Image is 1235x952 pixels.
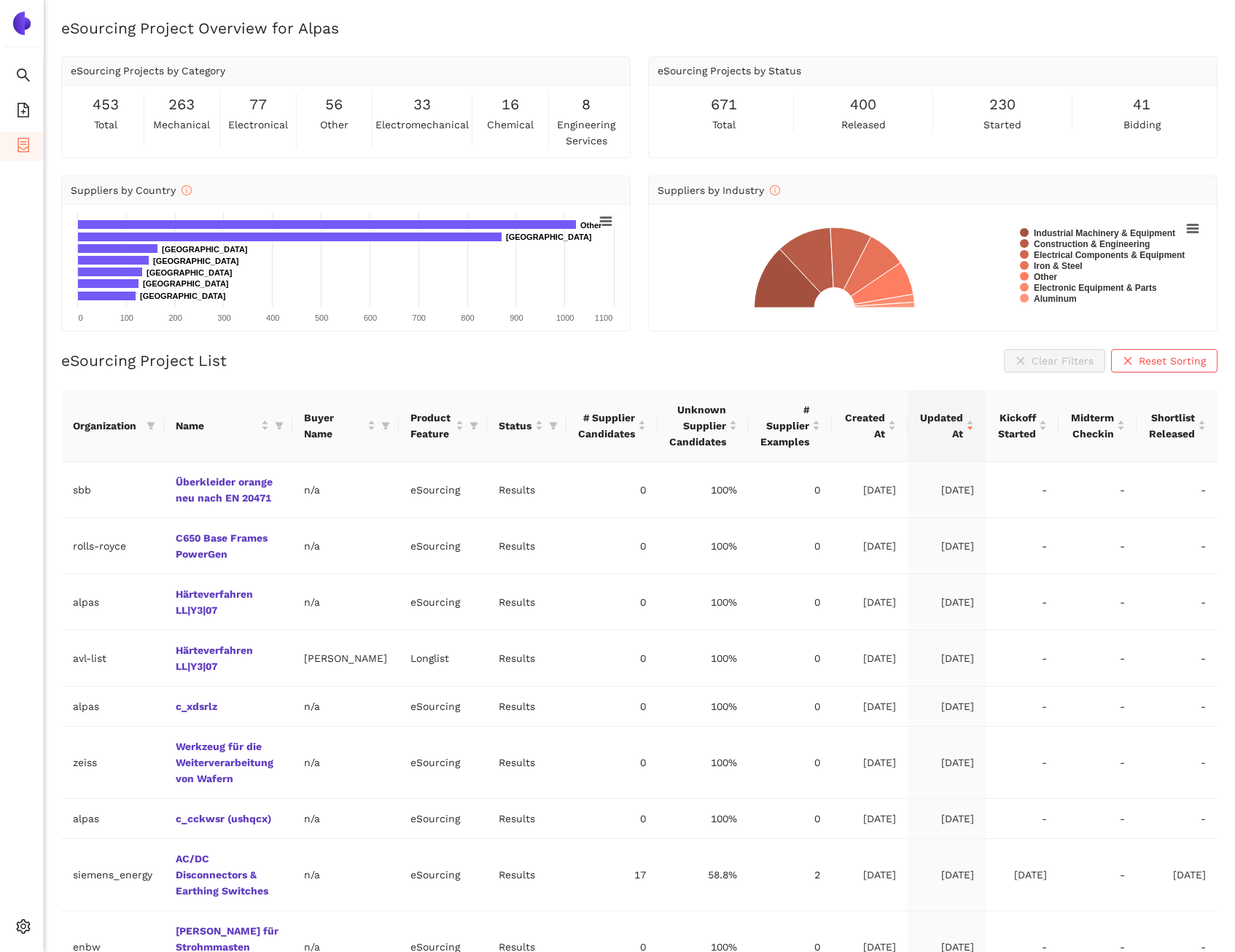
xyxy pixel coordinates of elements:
td: - [1059,518,1137,574]
td: alpas [61,574,164,631]
td: 100% [658,631,749,687]
td: Results [487,631,567,687]
td: 0 [749,687,832,727]
span: total [94,117,117,133]
td: - [986,518,1059,574]
span: search [16,63,31,92]
span: info-circle [770,185,780,195]
td: alpas [61,799,164,839]
td: - [986,574,1059,631]
td: eSourcing [399,518,487,574]
h2: eSourcing Project Overview for Alpas [61,17,1218,39]
td: [DATE] [908,631,986,687]
td: siemens_energy [61,839,164,911]
text: 600 [364,313,377,322]
span: started [983,117,1021,133]
td: [DATE] [832,687,907,727]
text: 500 [315,313,328,322]
td: eSourcing [399,462,487,518]
td: eSourcing [399,574,487,631]
span: eSourcing Projects by Category [71,65,225,77]
text: [GEOGRAPHIC_DATA] [140,292,226,300]
span: 671 [711,93,737,116]
td: [DATE] [908,462,986,518]
td: - [1059,687,1137,727]
th: this column's title is Status,this column is sortable [487,390,567,462]
text: 1100 [595,313,612,322]
td: 58.8% [658,839,749,911]
td: 0 [749,631,832,687]
span: 33 [413,93,431,116]
td: n/a [292,839,399,911]
span: filter [381,421,390,430]
text: 0 [78,313,82,322]
td: 0 [566,799,658,839]
td: avl-list [61,631,164,687]
td: 0 [749,518,832,574]
td: [DATE] [986,839,1059,911]
text: [GEOGRAPHIC_DATA] [143,279,229,288]
td: [DATE] [832,462,907,518]
text: Other [1034,272,1057,282]
td: 0 [566,574,658,631]
td: 100% [658,687,749,727]
th: this column's title is Unknown Supplier Candidates,this column is sortable [658,390,749,462]
span: filter [272,415,287,437]
td: zeiss [61,727,164,799]
td: Longlist [399,631,487,687]
span: other [320,117,348,133]
td: [DATE] [908,839,986,911]
text: 100 [120,313,133,322]
span: Updated At [919,410,963,442]
td: 2 [749,839,832,911]
td: sbb [61,462,164,518]
img: Logo [10,12,34,35]
td: - [1059,799,1137,839]
span: Suppliers by Industry [658,184,780,196]
td: n/a [292,799,399,839]
td: 17 [566,839,658,911]
span: 453 [93,93,119,116]
td: n/a [292,462,399,518]
td: Results [487,518,567,574]
td: [DATE] [832,631,907,687]
td: - [1059,727,1137,799]
span: eSourcing Projects by Status [658,65,801,77]
td: 100% [658,518,749,574]
td: 100% [658,462,749,518]
span: filter [470,421,478,430]
td: - [986,799,1059,839]
span: electronical [228,117,288,133]
td: [DATE] [832,574,907,631]
td: eSourcing [399,799,487,839]
text: Aluminum [1034,294,1077,304]
td: 0 [749,462,832,518]
span: filter [467,407,481,445]
span: Reset Sorting [1139,353,1206,369]
td: Results [487,839,567,911]
span: Product Feature [410,410,453,442]
span: Kickoff Started [997,410,1036,442]
td: - [1059,462,1137,518]
text: Industrial Machinery & Equipment [1034,228,1175,238]
td: - [1137,799,1218,839]
span: 263 [168,93,195,116]
td: - [1059,574,1137,631]
td: [DATE] [908,687,986,727]
td: [DATE] [908,518,986,574]
td: 0 [749,574,832,631]
td: Results [487,727,567,799]
td: 100% [658,574,749,631]
td: 0 [566,462,658,518]
td: eSourcing [399,727,487,799]
td: - [1059,839,1137,911]
span: 8 [582,93,591,116]
h2: eSourcing Project List [61,350,227,371]
text: Iron & Steel [1034,261,1083,271]
td: [DATE] [832,727,907,799]
span: filter [378,407,393,445]
span: chemical [487,117,534,133]
th: this column's title is Created At,this column is sortable [832,390,907,462]
td: n/a [292,687,399,727]
text: [GEOGRAPHIC_DATA] [162,245,248,254]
